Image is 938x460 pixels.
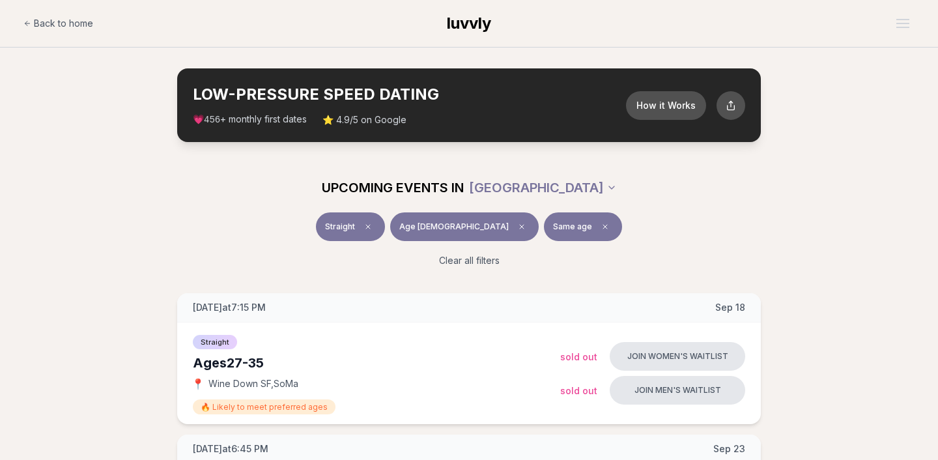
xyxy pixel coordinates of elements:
[193,84,626,105] h2: LOW-PRESSURE SPEED DATING
[193,442,268,455] span: [DATE] at 6:45 PM
[193,113,307,126] span: 💗 + monthly first dates
[325,222,355,232] span: Straight
[399,222,509,232] span: Age [DEMOGRAPHIC_DATA]
[469,173,617,202] button: [GEOGRAPHIC_DATA]
[193,379,203,389] span: 📍
[34,17,93,30] span: Back to home
[560,351,597,362] span: Sold Out
[23,10,93,36] a: Back to home
[514,219,530,235] span: Clear age
[553,222,592,232] span: Same age
[560,385,597,396] span: Sold Out
[431,246,507,275] button: Clear all filters
[390,212,539,241] button: Age [DEMOGRAPHIC_DATA]Clear age
[713,442,745,455] span: Sep 23
[715,301,745,314] span: Sep 18
[204,115,220,125] span: 456
[193,354,560,372] div: Ages 27-35
[208,377,298,390] span: Wine Down SF , SoMa
[360,219,376,235] span: Clear event type filter
[626,91,706,120] button: How it Works
[322,113,406,126] span: ⭐ 4.9/5 on Google
[193,335,237,349] span: Straight
[544,212,622,241] button: Same ageClear preference
[193,399,335,414] span: 🔥 Likely to meet preferred ages
[322,179,464,197] span: UPCOMING EVENTS IN
[447,14,491,33] span: luvvly
[610,342,745,371] button: Join women's waitlist
[891,14,915,33] button: Open menu
[447,13,491,34] a: luvvly
[597,219,613,235] span: Clear preference
[193,301,266,314] span: [DATE] at 7:15 PM
[610,376,745,405] button: Join men's waitlist
[316,212,385,241] button: StraightClear event type filter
